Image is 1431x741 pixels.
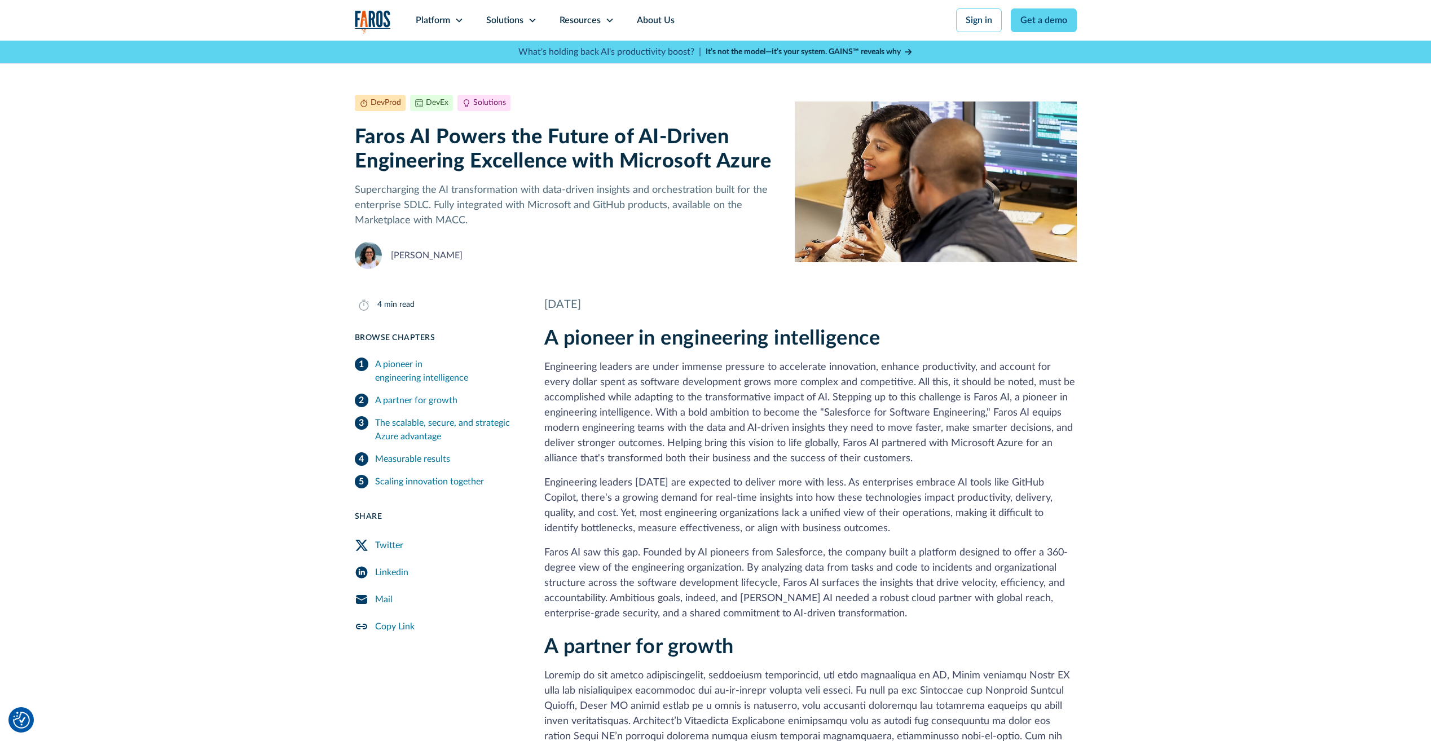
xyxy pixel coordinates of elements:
[355,125,777,174] h1: Faros AI Powers the Future of AI-Driven Engineering Excellence with Microsoft Azure
[544,327,1077,351] h2: A pioneer in engineering intelligence
[375,566,408,579] div: Linkedin
[375,358,517,385] div: A pioneer in engineering intelligence
[375,394,457,407] div: A partner for growth
[355,412,517,448] a: The scalable, secure, and strategic Azure advantage
[13,712,30,729] button: Cookie Settings
[13,712,30,729] img: Revisit consent button
[355,532,517,559] a: Twitter Share
[355,389,517,412] a: A partner for growth
[355,10,391,33] img: Logo of the analytics and reporting company Faros.
[391,249,463,262] div: [PERSON_NAME]
[706,46,913,58] a: It’s not the model—it’s your system. GAINS™ reveals why
[375,593,393,606] div: Mail
[518,45,701,59] p: What's holding back AI's productivity boost? |
[544,545,1077,621] p: Faros AI saw this gap. Founded by AI pioneers from Salesforce, the company built a platform desig...
[473,97,506,109] div: Solutions
[956,8,1002,32] a: Sign in
[355,586,517,613] a: Mail Share
[384,299,415,311] div: min read
[375,416,517,443] div: The scalable, secure, and strategic Azure advantage
[355,10,391,33] a: home
[416,14,450,27] div: Platform
[375,452,450,466] div: Measurable results
[375,620,415,633] div: Copy Link
[355,332,517,344] div: Browse Chapters
[544,360,1077,466] p: Engineering leaders are under immense pressure to accelerate innovation, enhance productivity, an...
[1011,8,1077,32] a: Get a demo
[355,559,517,586] a: LinkedIn Share
[795,95,1076,269] img: Developers chatting in office setting
[375,475,484,488] div: Scaling innovation together
[544,635,1077,659] h2: A partner for growth
[486,14,523,27] div: Solutions
[544,296,1077,313] div: [DATE]
[355,470,517,493] a: Scaling innovation together
[426,97,448,109] div: DevEx
[355,242,382,269] img: Naomi Lurie
[560,14,601,27] div: Resources
[355,613,517,640] a: Copy Link
[706,48,901,56] strong: It’s not the model—it’s your system. GAINS™ reveals why
[355,353,517,389] a: A pioneer in engineering intelligence
[371,97,401,109] div: DevProd
[355,511,517,523] div: Share
[544,475,1077,536] p: Engineering leaders [DATE] are expected to deliver more with less. As enterprises embrace AI tool...
[375,539,403,552] div: Twitter
[355,183,777,228] p: Supercharging the AI transformation with data-driven insights and orchestration built for the ent...
[377,299,382,311] div: 4
[355,448,517,470] a: Measurable results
